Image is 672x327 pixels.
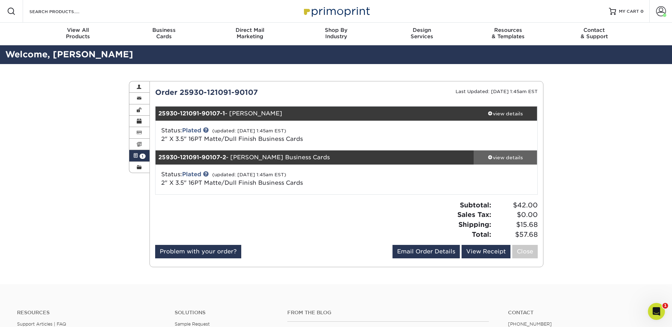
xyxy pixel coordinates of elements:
[29,7,98,16] input: SEARCH PRODUCTS.....
[474,154,537,161] div: view details
[35,27,121,33] span: View All
[465,23,551,45] a: Resources& Templates
[212,128,286,133] small: (updated: [DATE] 1:45am EST)
[465,27,551,33] span: Resources
[465,27,551,40] div: & Templates
[182,171,201,178] a: Plated
[161,179,303,186] a: 2" X 3.5" 16PT Matte/Dull Finish Business Cards
[155,245,241,258] a: Problem with your order?
[156,170,410,187] div: Status:
[640,9,644,14] span: 0
[474,110,537,117] div: view details
[158,154,226,161] strong: 25930-121091-90107-2
[35,27,121,40] div: Products
[493,210,538,220] span: $0.00
[551,27,637,33] span: Contact
[140,154,146,159] span: 1
[648,303,665,320] iframe: Intercom live chat
[457,211,491,218] strong: Sales Tax:
[472,230,491,238] strong: Total:
[462,245,510,258] a: View Receipt
[508,321,552,327] a: [PHONE_NUMBER]
[129,150,150,161] a: 1
[293,27,379,33] span: Shop By
[182,127,201,134] a: Plated
[379,23,465,45] a: DesignServices
[293,23,379,45] a: Shop ByIndustry
[474,150,537,165] a: view details
[35,23,121,45] a: View AllProducts
[207,23,293,45] a: Direct MailMarketing
[207,27,293,33] span: Direct Mail
[150,87,346,98] div: Order 25930-121091-90107
[175,321,210,327] a: Sample Request
[156,107,474,121] div: - [PERSON_NAME]
[551,27,637,40] div: & Support
[379,27,465,40] div: Services
[508,310,655,316] a: Contact
[121,23,207,45] a: BusinessCards
[460,201,491,209] strong: Subtotal:
[393,245,460,258] a: Email Order Details
[207,27,293,40] div: Marketing
[156,150,474,165] div: - [PERSON_NAME] Business Cards
[121,27,207,40] div: Cards
[456,89,538,94] small: Last Updated: [DATE] 1:45am EST
[474,107,537,121] a: view details
[175,310,277,316] h4: Solutions
[287,310,489,316] h4: From the Blog
[212,172,286,177] small: (updated: [DATE] 1:45am EST)
[662,303,668,309] span: 1
[379,27,465,33] span: Design
[301,4,372,19] img: Primoprint
[121,27,207,33] span: Business
[512,245,538,258] a: Close
[17,310,164,316] h4: Resources
[156,126,410,143] div: Status:
[493,220,538,230] span: $15.68
[493,200,538,210] span: $42.00
[551,23,637,45] a: Contact& Support
[493,230,538,240] span: $57.68
[293,27,379,40] div: Industry
[161,136,303,142] a: 2" X 3.5" 16PT Matte/Dull Finish Business Cards
[458,220,491,228] strong: Shipping:
[619,8,639,15] span: MY CART
[158,110,225,117] strong: 25930-121091-90107-1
